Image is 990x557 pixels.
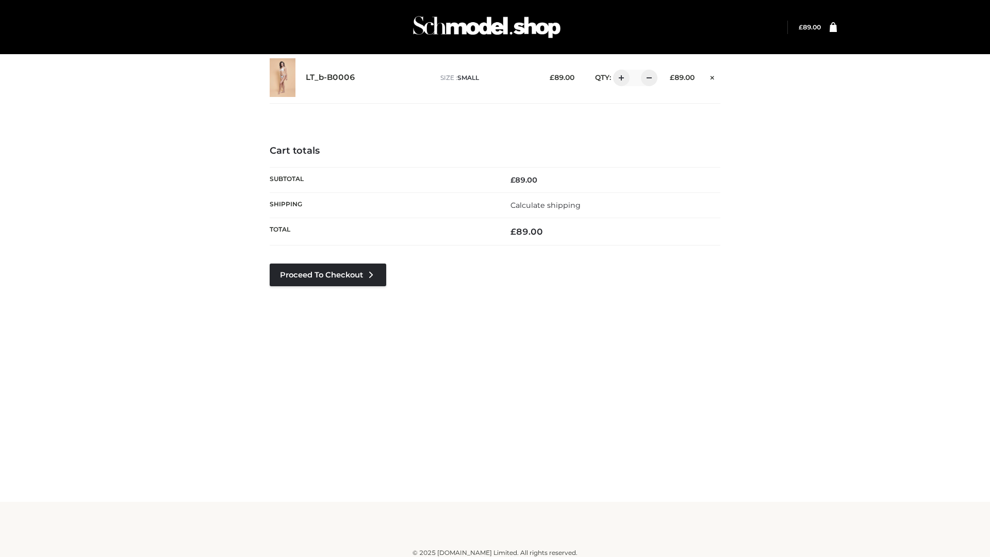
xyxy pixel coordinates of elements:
h4: Cart totals [270,145,720,157]
th: Subtotal [270,167,495,192]
a: £89.00 [799,23,821,31]
span: £ [510,226,516,237]
bdi: 89.00 [670,73,695,81]
span: £ [510,175,515,185]
bdi: 89.00 [799,23,821,31]
bdi: 89.00 [510,175,537,185]
a: Remove this item [705,70,720,83]
span: £ [799,23,803,31]
a: Calculate shipping [510,201,581,210]
span: £ [550,73,554,81]
bdi: 89.00 [550,73,574,81]
p: size : [440,73,534,83]
a: Proceed to Checkout [270,264,386,286]
bdi: 89.00 [510,226,543,237]
a: LT_b-B0006 [306,73,355,83]
th: Total [270,218,495,245]
img: Schmodel Admin 964 [409,7,564,47]
span: SMALL [457,74,479,81]
div: QTY: [585,70,654,86]
span: £ [670,73,674,81]
th: Shipping [270,192,495,218]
